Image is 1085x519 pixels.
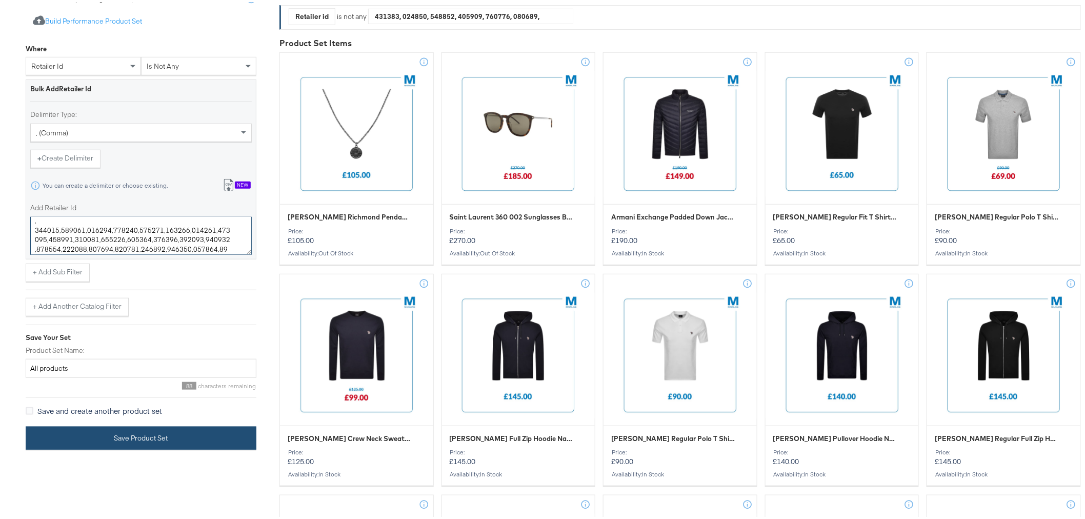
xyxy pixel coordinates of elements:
[288,447,426,464] p: £125.00
[26,425,256,448] button: Save Product Set
[288,226,426,243] p: £105.00
[450,447,588,454] div: Price:
[30,201,252,211] label: Add Retailer Id
[804,247,826,255] span: in stock
[935,447,1073,454] div: Price:
[235,179,251,187] div: New
[935,447,1073,464] p: £145.00
[26,296,129,314] button: + Add Another Catalog Filter
[935,469,1073,476] div: Availability :
[30,215,252,253] textarea: 954274,972093,933096,992253,565843,995133,901117,473641,099849,170433,566053,683982,493449,050024...
[480,468,503,476] span: in stock
[935,248,1073,255] div: Availability :
[30,108,252,117] label: Delimiter Type:
[450,248,588,255] div: Availability :
[773,210,897,220] span: Paul Smith Regular Fit T Shirt Black
[611,447,749,464] p: £90.00
[966,247,988,255] span: in stock
[30,148,101,166] button: +Create Delimiter
[611,469,749,476] div: Availability :
[611,210,735,220] span: Armani Exchange Padded Down Jacket Navy
[288,432,412,442] span: Paul Smith Crew Neck Sweatshirt Navy
[642,247,664,255] span: in stock
[288,447,426,454] div: Price:
[935,226,1073,243] p: £90.00
[182,380,196,388] span: 88
[611,432,735,442] span: Paul Smith Regular Polo T Shirt White
[26,344,256,353] label: Product Set Name:
[450,447,588,464] p: £145.00
[450,210,574,220] span: Saint Laurent 360 002 Sunglasses Brown
[26,262,90,280] button: + Add Sub Filter
[37,404,162,414] span: Save and create another product set
[611,226,749,233] div: Price:
[450,226,588,243] p: £270.00
[450,432,574,442] span: Paul Smith Full Zip Hoodie Navy
[773,248,911,255] div: Availability :
[42,180,168,187] div: You can create a delimiter or choose existing.
[147,59,179,69] span: is not any
[26,331,256,341] div: Save Your Set
[935,432,1059,442] span: Paul Smith Regular Full Zip Hoodie Black
[26,357,256,376] input: Give your set a descriptive name
[773,447,911,464] p: £140.00
[31,59,63,69] span: retailer id
[289,7,335,23] div: Retailer id
[773,447,911,454] div: Price:
[37,151,42,161] strong: +
[611,447,749,454] div: Price:
[318,468,340,476] span: in stock
[935,210,1059,220] span: Paul Smith Regular Polo T Shirt Grey
[773,432,897,442] span: Paul Smith Pullover Hoodie Navy
[288,248,426,255] div: Availability :
[30,82,252,92] div: Bulk Add Retailer Id
[369,7,573,22] div: 431383, 024850, 548852, 405909, 760776, 080689, 129295, 312080, 928383, 316117, 005250, 082716, 0...
[26,10,149,29] button: Build Performance Product Set
[26,42,47,52] div: Where
[611,226,749,243] p: £190.00
[36,126,68,135] span: , (comma)
[966,468,988,476] span: in stock
[773,226,911,233] div: Price:
[480,247,515,255] span: out of stock
[26,380,256,388] div: characters remaining
[773,469,911,476] div: Availability :
[450,469,588,476] div: Availability :
[611,248,749,255] div: Availability :
[773,226,911,243] p: £65.00
[935,226,1073,233] div: Price:
[642,468,664,476] span: in stock
[279,35,1081,47] div: Product Set Items
[804,468,826,476] span: in stock
[450,226,588,233] div: Price:
[288,469,426,476] div: Availability :
[318,247,353,255] span: out of stock
[335,10,368,19] div: is not any
[215,174,258,193] button: New
[288,210,412,220] span: Vivienne Westwood Richmond Pendant Gunmetal
[288,226,426,233] div: Price:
